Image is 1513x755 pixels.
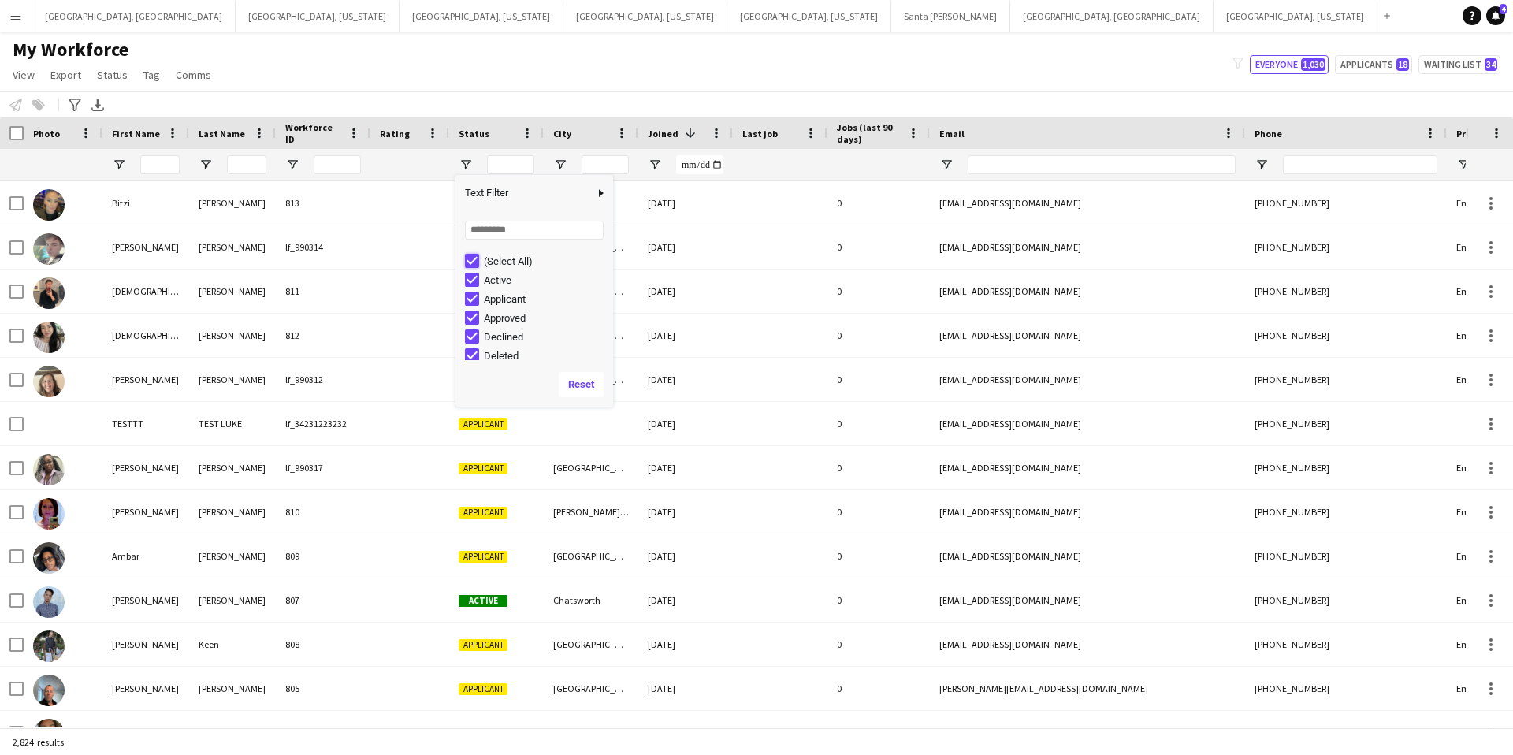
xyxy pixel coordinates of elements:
[33,128,60,139] span: Photo
[638,181,733,225] div: [DATE]
[455,175,613,407] div: Column Filter
[199,128,245,139] span: Last Name
[638,358,733,401] div: [DATE]
[102,534,189,578] div: Ambar
[6,65,41,85] a: View
[559,372,604,397] button: Reset
[1214,1,1377,32] button: [GEOGRAPHIC_DATA], [US_STATE]
[1245,490,1447,534] div: [PHONE_NUMBER]
[1396,58,1409,71] span: 18
[189,358,276,401] div: [PERSON_NAME]
[102,711,189,754] div: [PERSON_NAME]
[1255,158,1269,172] button: Open Filter Menu
[553,158,567,172] button: Open Filter Menu
[102,446,189,489] div: [PERSON_NAME]
[544,446,638,489] div: [GEOGRAPHIC_DATA]
[676,155,723,174] input: Joined Filter Input
[102,225,189,269] div: [PERSON_NAME]
[939,128,965,139] span: Email
[484,274,608,286] div: Active
[1335,55,1412,74] button: Applicants18
[837,121,901,145] span: Jobs (last 90 days)
[459,551,507,563] span: Applicant
[1500,4,1507,14] span: 4
[930,270,1245,313] div: [EMAIL_ADDRESS][DOMAIN_NAME]
[827,490,930,534] div: 0
[236,1,400,32] button: [GEOGRAPHIC_DATA], [US_STATE]
[638,446,733,489] div: [DATE]
[33,454,65,485] img: Carol Mauldin
[33,719,65,750] img: Christina Gonzalez
[276,181,370,225] div: 813
[459,128,489,139] span: Status
[638,623,733,666] div: [DATE]
[88,95,107,114] app-action-btn: Export XLSX
[638,270,733,313] div: [DATE]
[13,68,35,82] span: View
[169,65,217,85] a: Comms
[582,155,629,174] input: City Filter Input
[1245,578,1447,622] div: [PHONE_NUMBER]
[487,155,534,174] input: Status Filter Input
[380,128,410,139] span: Rating
[1245,534,1447,578] div: [PHONE_NUMBER]
[140,155,180,174] input: First Name Filter Input
[276,578,370,622] div: 807
[939,158,954,172] button: Open Filter Menu
[544,667,638,710] div: [GEOGRAPHIC_DATA]
[189,667,276,710] div: [PERSON_NAME]
[199,158,213,172] button: Open Filter Menu
[465,221,604,240] input: Search filter values
[638,667,733,710] div: [DATE]
[742,128,778,139] span: Last job
[891,1,1010,32] button: Santa [PERSON_NAME]
[727,1,891,32] button: [GEOGRAPHIC_DATA], [US_STATE]
[459,158,473,172] button: Open Filter Menu
[33,630,65,662] img: John Keen
[102,314,189,357] div: [DEMOGRAPHIC_DATA] [PERSON_NAME]
[33,366,65,397] img: Lauri Loosemore
[102,181,189,225] div: Bitzi
[827,402,930,445] div: 0
[112,158,126,172] button: Open Filter Menu
[455,251,613,459] div: Filter List
[33,498,65,530] img: Cynthia Pattison
[276,534,370,578] div: 809
[314,155,361,174] input: Workforce ID Filter Input
[189,181,276,225] div: [PERSON_NAME]
[1245,446,1447,489] div: [PHONE_NUMBER]
[97,68,128,82] span: Status
[827,314,930,357] div: 0
[484,255,608,267] div: (Select All)
[1245,314,1447,357] div: [PHONE_NUMBER]
[459,639,507,651] span: Applicant
[1250,55,1329,74] button: Everyone1,030
[1486,6,1505,25] a: 4
[484,331,608,343] div: Declined
[102,490,189,534] div: [PERSON_NAME]
[544,623,638,666] div: [GEOGRAPHIC_DATA]
[968,155,1236,174] input: Email Filter Input
[459,595,507,607] span: Active
[32,1,236,32] button: [GEOGRAPHIC_DATA], [GEOGRAPHIC_DATA]
[189,314,276,357] div: [PERSON_NAME]
[33,675,65,706] img: Brent Lemberg
[827,623,930,666] div: 0
[50,68,81,82] span: Export
[91,65,134,85] a: Status
[827,181,930,225] div: 0
[276,623,370,666] div: 808
[102,623,189,666] div: [PERSON_NAME]
[930,225,1245,269] div: [EMAIL_ADDRESS][DOMAIN_NAME]
[827,578,930,622] div: 0
[1245,402,1447,445] div: [PHONE_NUMBER]
[648,158,662,172] button: Open Filter Menu
[13,38,128,61] span: My Workforce
[143,68,160,82] span: Tag
[33,277,65,309] img: Jesus Tamayo
[638,534,733,578] div: [DATE]
[276,667,370,710] div: 805
[137,65,166,85] a: Tag
[1255,128,1282,139] span: Phone
[1245,667,1447,710] div: [PHONE_NUMBER]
